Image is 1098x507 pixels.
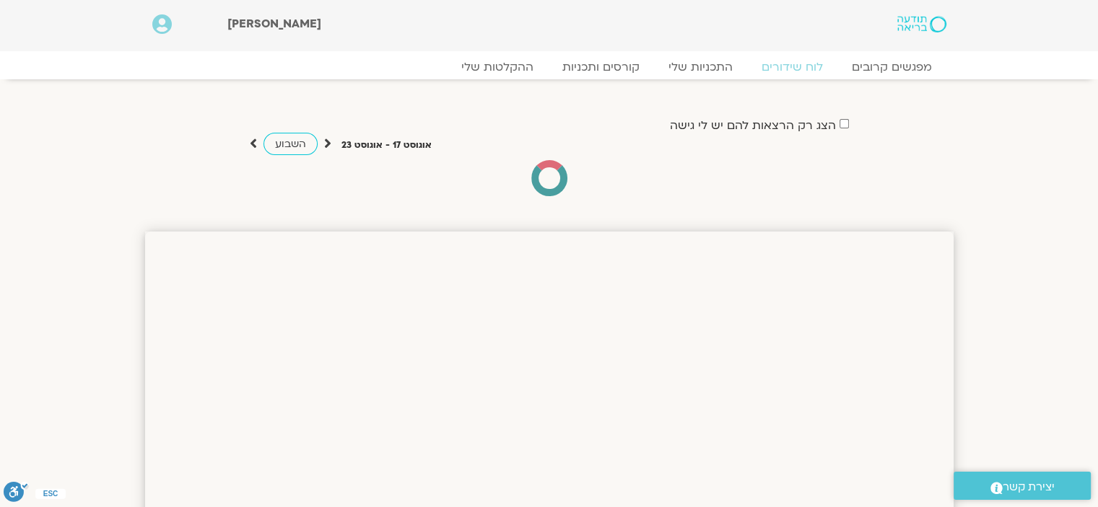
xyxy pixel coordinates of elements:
[548,60,654,74] a: קורסים ותכניות
[227,16,321,32] span: [PERSON_NAME]
[670,119,836,132] label: הצג רק הרצאות להם יש לי גישה
[152,60,946,74] nav: Menu
[447,60,548,74] a: ההקלטות שלי
[263,133,318,155] a: השבוע
[1003,477,1055,497] span: יצירת קשר
[954,472,1091,500] a: יצירת קשר
[275,137,306,151] span: השבוע
[837,60,946,74] a: מפגשים קרובים
[747,60,837,74] a: לוח שידורים
[654,60,747,74] a: התכניות שלי
[341,138,432,153] p: אוגוסט 17 - אוגוסט 23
